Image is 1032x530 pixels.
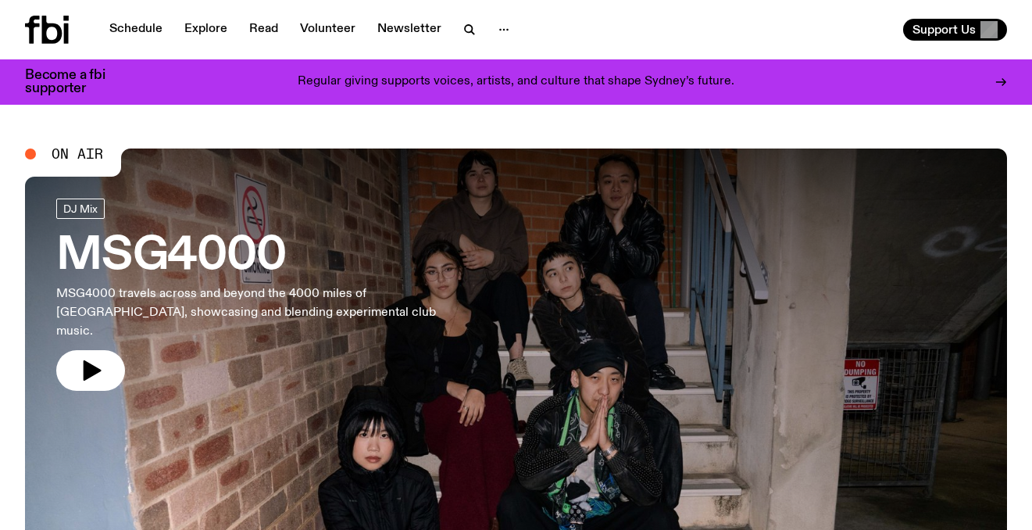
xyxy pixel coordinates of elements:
[100,19,172,41] a: Schedule
[368,19,451,41] a: Newsletter
[56,199,456,391] a: MSG4000MSG4000 travels across and beyond the 4000 miles of [GEOGRAPHIC_DATA], showcasing and blen...
[63,202,98,214] span: DJ Mix
[175,19,237,41] a: Explore
[25,69,125,95] h3: Become a fbi supporter
[903,19,1007,41] button: Support Us
[56,235,456,278] h3: MSG4000
[56,199,105,219] a: DJ Mix
[240,19,287,41] a: Read
[298,75,734,89] p: Regular giving supports voices, artists, and culture that shape Sydney’s future.
[52,147,103,161] span: On Air
[291,19,365,41] a: Volunteer
[56,285,456,341] p: MSG4000 travels across and beyond the 4000 miles of [GEOGRAPHIC_DATA], showcasing and blending ex...
[912,23,976,37] span: Support Us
